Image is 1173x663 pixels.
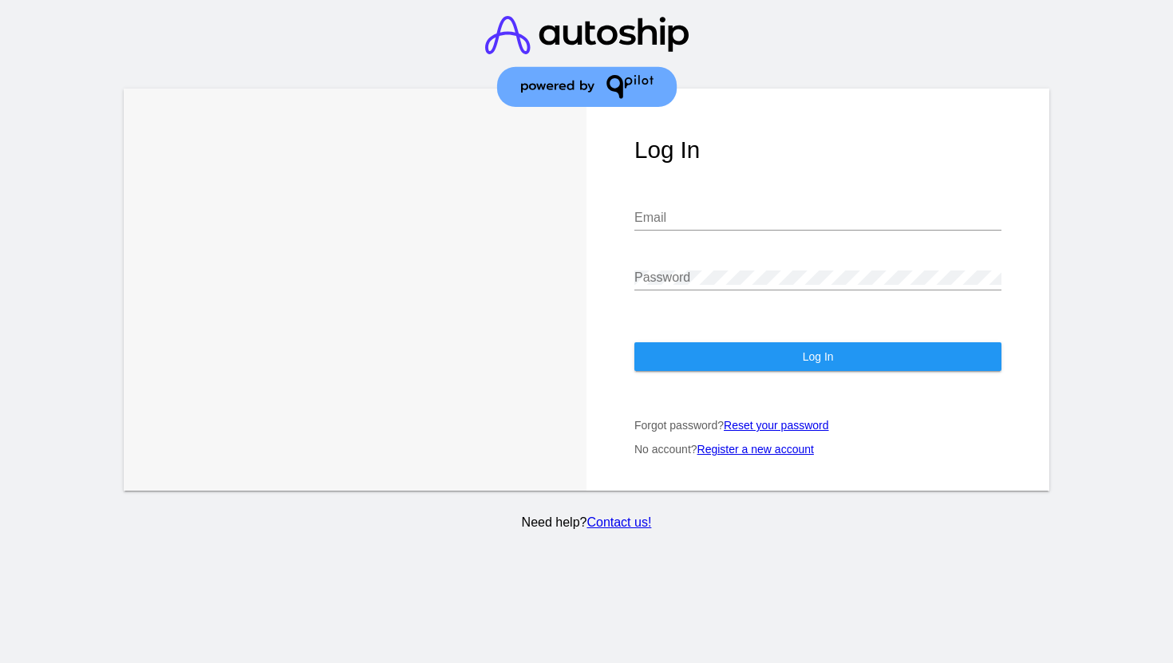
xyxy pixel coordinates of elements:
[586,515,651,529] a: Contact us!
[634,419,1001,432] p: Forgot password?
[634,342,1001,371] button: Log In
[724,419,829,432] a: Reset your password
[634,211,1001,225] input: Email
[697,443,814,456] a: Register a new account
[634,136,1001,164] h1: Log In
[803,350,834,363] span: Log In
[120,515,1053,530] p: Need help?
[634,443,1001,456] p: No account?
